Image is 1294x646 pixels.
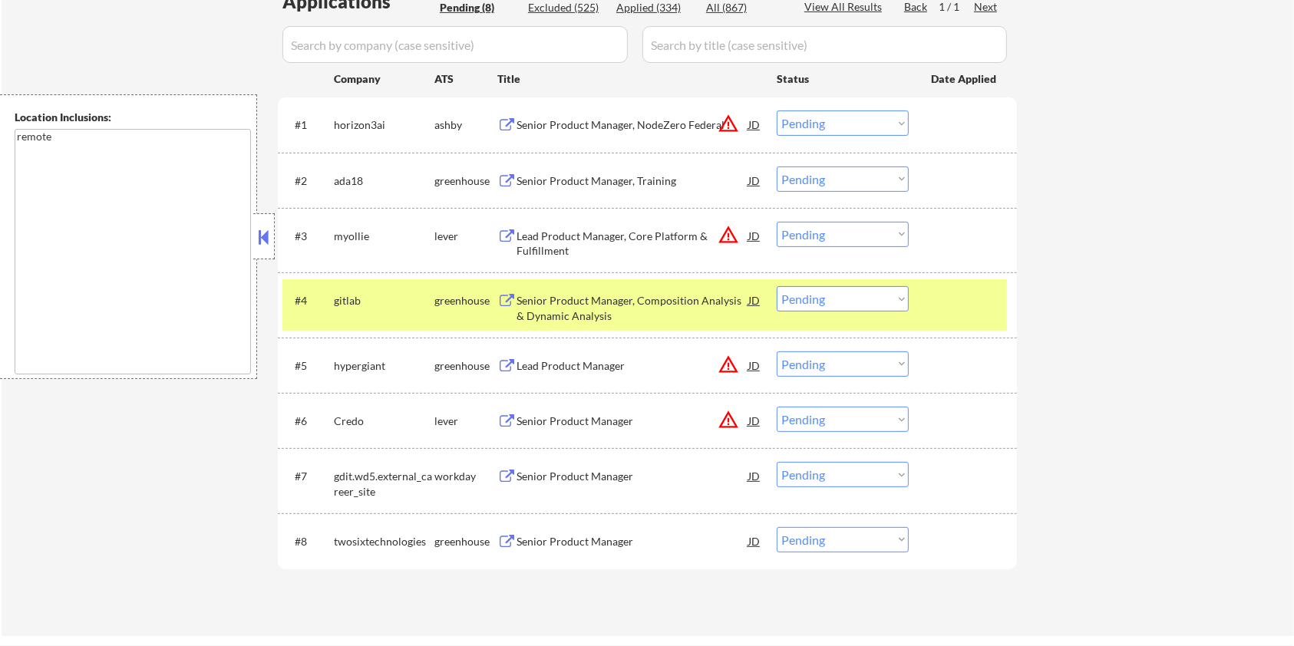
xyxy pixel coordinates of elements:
[334,414,434,429] div: Credo
[334,469,434,499] div: gdit.wd5.external_career_site
[334,71,434,87] div: Company
[295,229,322,244] div: #3
[434,358,497,374] div: greenhouse
[777,64,909,92] div: Status
[517,117,748,133] div: Senior Product Manager, NodeZero Federal
[517,469,748,484] div: Senior Product Manager
[747,351,762,379] div: JD
[517,293,748,323] div: Senior Product Manager, Composition Analysis & Dynamic Analysis
[295,358,322,374] div: #5
[718,113,739,134] button: warning_amber
[434,173,497,189] div: greenhouse
[517,173,748,189] div: Senior Product Manager, Training
[747,222,762,249] div: JD
[295,293,322,308] div: #4
[497,71,762,87] div: Title
[295,173,322,189] div: #2
[747,407,762,434] div: JD
[334,173,434,189] div: ada18
[747,462,762,489] div: JD
[334,358,434,374] div: hypergiant
[718,354,739,375] button: warning_amber
[718,224,739,246] button: warning_amber
[642,26,1007,63] input: Search by title (case sensitive)
[517,229,748,259] div: Lead Product Manager, Core Platform & Fulfillment
[334,229,434,244] div: myollie
[295,414,322,429] div: #6
[718,409,739,430] button: warning_amber
[517,358,748,374] div: Lead Product Manager
[434,414,497,429] div: lever
[282,26,628,63] input: Search by company (case sensitive)
[517,414,748,429] div: Senior Product Manager
[434,534,497,549] div: greenhouse
[15,110,251,125] div: Location Inclusions:
[747,286,762,314] div: JD
[434,71,497,87] div: ATS
[434,229,497,244] div: lever
[747,166,762,194] div: JD
[931,71,999,87] div: Date Applied
[747,527,762,555] div: JD
[295,534,322,549] div: #8
[434,293,497,308] div: greenhouse
[334,534,434,549] div: twosixtechnologies
[434,469,497,484] div: workday
[517,534,748,549] div: Senior Product Manager
[334,117,434,133] div: horizon3ai
[295,469,322,484] div: #7
[747,110,762,138] div: JD
[434,117,497,133] div: ashby
[295,117,322,133] div: #1
[334,293,434,308] div: gitlab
